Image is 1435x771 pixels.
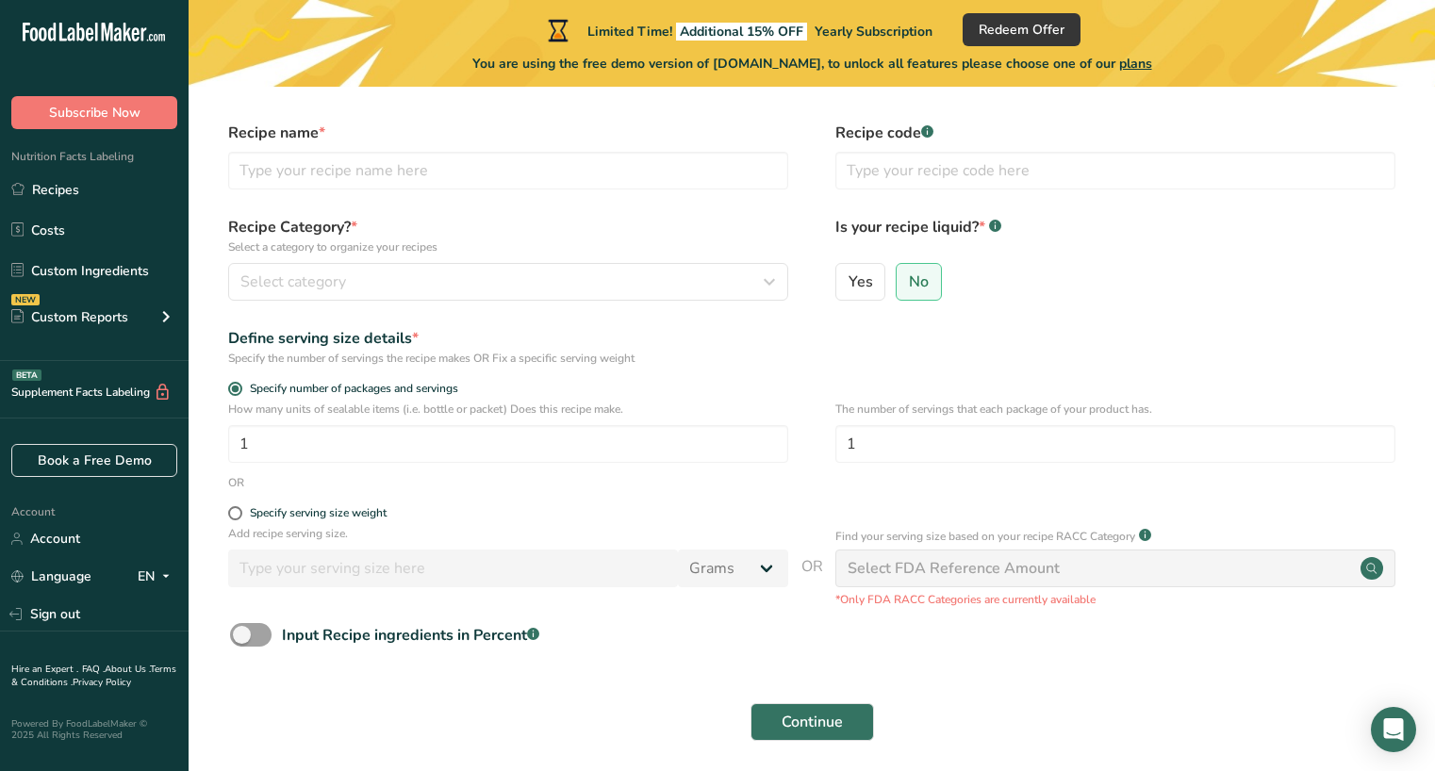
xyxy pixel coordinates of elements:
[228,327,788,350] div: Define serving size details
[228,122,788,144] label: Recipe name
[782,711,843,733] span: Continue
[73,676,131,689] a: Privacy Policy
[228,263,788,301] button: Select category
[544,19,932,41] div: Limited Time!
[240,271,346,293] span: Select category
[250,506,387,520] div: Specify serving size weight
[11,560,91,593] a: Language
[228,216,788,255] label: Recipe Category?
[849,272,873,291] span: Yes
[750,703,874,741] button: Continue
[228,152,788,189] input: Type your recipe name here
[11,663,78,676] a: Hire an Expert .
[12,369,41,381] div: BETA
[979,20,1064,40] span: Redeem Offer
[963,13,1080,46] button: Redeem Offer
[49,103,140,123] span: Subscribe Now
[909,272,929,291] span: No
[138,566,177,588] div: EN
[1119,55,1152,73] span: plans
[835,152,1395,189] input: Type your recipe code here
[801,555,823,608] span: OR
[11,444,177,477] a: Book a Free Demo
[815,23,932,41] span: Yearly Subscription
[835,216,1395,255] label: Is your recipe liquid?
[11,663,176,689] a: Terms & Conditions .
[228,401,788,418] p: How many units of sealable items (i.e. bottle or packet) Does this recipe make.
[11,96,177,129] button: Subscribe Now
[282,624,539,647] div: Input Recipe ingredients in Percent
[228,550,678,587] input: Type your serving size here
[11,718,177,741] div: Powered By FoodLabelMaker © 2025 All Rights Reserved
[835,401,1395,418] p: The number of servings that each package of your product has.
[228,238,788,255] p: Select a category to organize your recipes
[11,294,40,305] div: NEW
[228,350,788,367] div: Specify the number of servings the recipe makes OR Fix a specific serving weight
[11,307,128,327] div: Custom Reports
[472,54,1152,74] span: You are using the free demo version of [DOMAIN_NAME], to unlock all features please choose one of...
[1371,707,1416,752] div: Open Intercom Messenger
[835,591,1395,608] p: *Only FDA RACC Categories are currently available
[82,663,105,676] a: FAQ .
[105,663,150,676] a: About Us .
[242,382,458,396] span: Specify number of packages and servings
[848,557,1060,580] div: Select FDA Reference Amount
[228,474,244,491] div: OR
[835,528,1135,545] p: Find your serving size based on your recipe RACC Category
[676,23,807,41] span: Additional 15% OFF
[228,525,788,542] p: Add recipe serving size.
[835,122,1395,144] label: Recipe code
